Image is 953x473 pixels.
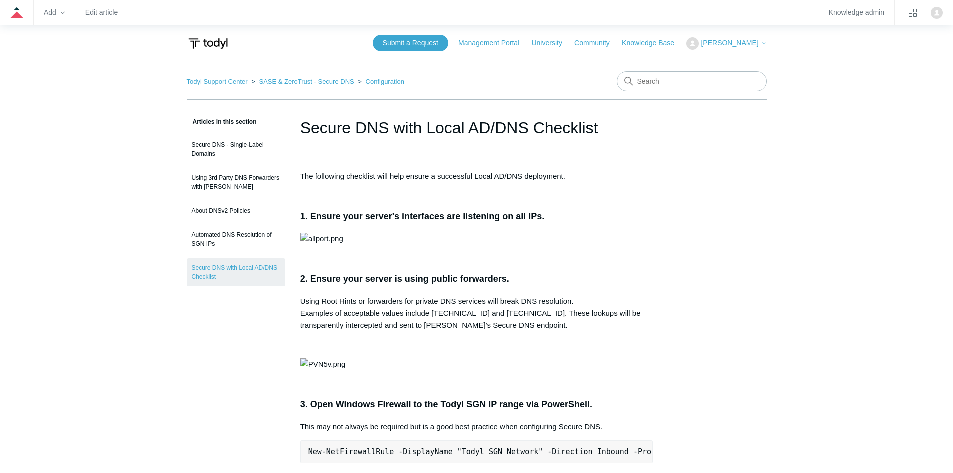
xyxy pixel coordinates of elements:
img: Todyl Support Center Help Center home page [187,34,229,53]
h3: 2. Ensure your server is using public forwarders. [300,272,653,286]
li: SASE & ZeroTrust - Secure DNS [249,78,356,85]
a: Community [574,38,620,48]
button: [PERSON_NAME] [686,37,766,50]
p: Using Root Hints or forwarders for private DNS services will break DNS resolution. Examples of ac... [300,295,653,331]
img: allport.png [300,233,343,245]
img: user avatar [931,7,943,19]
a: Knowledge admin [829,10,884,15]
h3: 1. Ensure your server's interfaces are listening on all IPs. [300,209,653,224]
pre: New-NetFirewallRule -DisplayName "Todyl SGN Network" -Direction Inbound -Program Any -LocalAddres... [300,440,653,463]
p: This may not always be required but is a good best practice when configuring Secure DNS. [300,421,653,433]
a: SASE & ZeroTrust - Secure DNS [259,78,354,85]
img: PVN5v.png [300,358,346,370]
span: Articles in this section [187,118,257,125]
a: Management Portal [458,38,529,48]
a: Secure DNS with Local AD/DNS Checklist [187,258,285,286]
a: Automated DNS Resolution of SGN IPs [187,225,285,253]
h3: 3. Open Windows Firewall to the Todyl SGN IP range via PowerShell. [300,397,653,412]
input: Search [617,71,767,91]
a: Edit article [85,10,118,15]
a: Secure DNS - Single-Label Domains [187,135,285,163]
a: Using 3rd Party DNS Forwarders with [PERSON_NAME] [187,168,285,196]
a: Submit a Request [373,35,448,51]
span: [PERSON_NAME] [701,39,758,47]
a: University [531,38,572,48]
li: Todyl Support Center [187,78,250,85]
zd-hc-trigger: Add [44,10,65,15]
zd-hc-trigger: Click your profile icon to open the profile menu [931,7,943,19]
h1: Secure DNS with Local AD/DNS Checklist [300,116,653,140]
li: Configuration [356,78,404,85]
p: The following checklist will help ensure a successful Local AD/DNS deployment. [300,170,653,182]
a: Todyl Support Center [187,78,248,85]
a: About DNSv2 Policies [187,201,285,220]
a: Configuration [366,78,404,85]
a: Knowledge Base [622,38,684,48]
